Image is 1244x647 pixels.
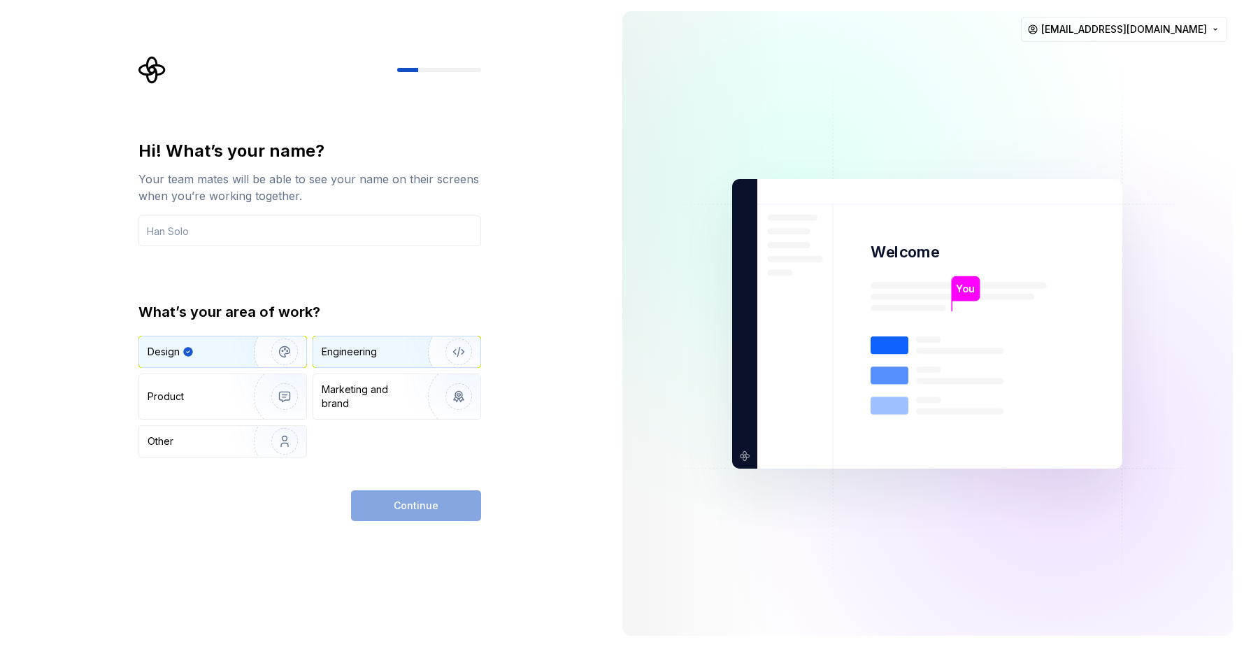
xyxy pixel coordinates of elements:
[138,56,166,84] svg: Supernova Logo
[148,345,180,359] div: Design
[138,302,481,322] div: What’s your area of work?
[322,383,416,411] div: Marketing and brand
[148,434,173,448] div: Other
[138,140,481,162] div: Hi! What’s your name?
[138,171,481,204] div: Your team mates will be able to see your name on their screens when you’re working together.
[322,345,377,359] div: Engineering
[1021,17,1227,42] button: [EMAIL_ADDRESS][DOMAIN_NAME]
[871,242,939,262] p: Welcome
[138,215,481,246] input: Han Solo
[1041,22,1207,36] span: [EMAIL_ADDRESS][DOMAIN_NAME]
[148,390,184,404] div: Product
[957,280,975,296] p: You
